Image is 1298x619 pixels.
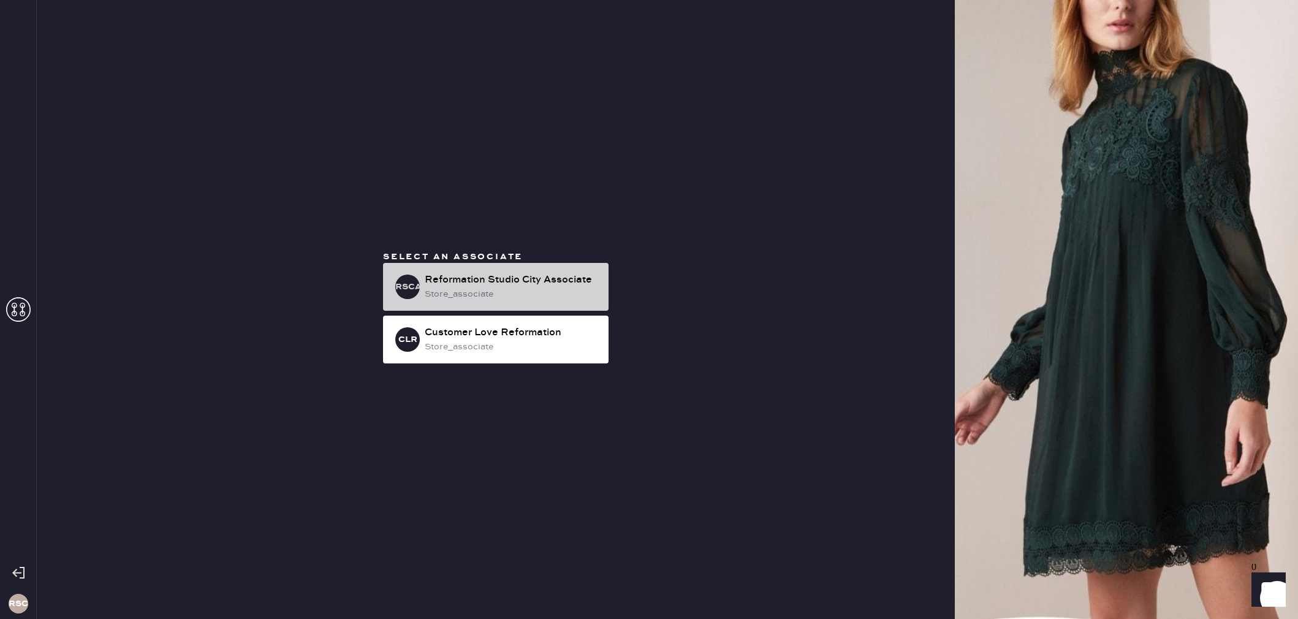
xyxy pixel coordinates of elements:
[425,325,599,340] div: Customer Love Reformation
[425,287,599,301] div: store_associate
[1240,564,1292,617] iframe: Front Chat
[425,340,599,354] div: store_associate
[425,273,599,287] div: Reformation Studio City Associate
[383,251,523,262] span: Select an associate
[398,335,417,344] h3: CLR
[395,283,420,291] h3: RSCA
[9,599,28,608] h3: RSC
